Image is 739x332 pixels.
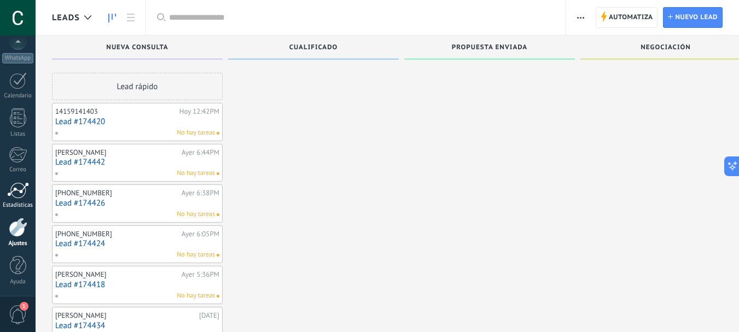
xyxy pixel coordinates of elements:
[177,128,215,138] span: No hay tareas
[55,239,219,248] a: Lead #174424
[641,44,691,51] span: Negociación
[675,8,718,27] span: Nuevo lead
[52,13,80,23] span: Leads
[234,44,393,53] div: Cualificado
[182,189,219,197] div: Ayer 6:38PM
[121,7,140,28] a: Lista
[289,44,338,51] span: Cualificado
[182,270,219,279] div: Ayer 5:36PM
[217,254,219,257] span: No hay nada asignado
[55,107,177,116] div: 14159141403
[596,7,658,28] a: Automatiza
[2,131,34,138] div: Listas
[177,250,215,260] span: No hay tareas
[410,44,569,53] div: Propuesta enviada
[217,213,219,216] span: No hay nada asignado
[55,148,179,157] div: [PERSON_NAME]
[179,107,219,116] div: Hoy 12:42PM
[199,311,219,320] div: [DATE]
[55,321,219,330] a: Lead #174434
[55,199,219,208] a: Lead #174426
[55,280,219,289] a: Lead #174418
[52,73,223,100] div: Lead rápido
[103,7,121,28] a: Leads
[182,230,219,238] div: Ayer 6:05PM
[452,44,528,51] span: Propuesta enviada
[55,311,196,320] div: [PERSON_NAME]
[217,132,219,135] span: No hay nada asignado
[55,158,219,167] a: Lead #174442
[177,168,215,178] span: No hay tareas
[55,270,179,279] div: [PERSON_NAME]
[55,117,219,126] a: Lead #174420
[55,189,179,197] div: [PHONE_NUMBER]
[2,202,34,209] div: Estadísticas
[182,148,219,157] div: Ayer 6:44PM
[573,7,589,28] button: Más
[2,240,34,247] div: Ajustes
[2,92,34,100] div: Calendario
[2,166,34,173] div: Correo
[20,302,28,311] span: 1
[55,230,179,238] div: [PHONE_NUMBER]
[2,278,34,286] div: Ayuda
[177,209,215,219] span: No hay tareas
[217,172,219,175] span: No hay nada asignado
[217,295,219,298] span: No hay nada asignado
[663,7,723,28] a: Nuevo lead
[57,44,217,53] div: Nueva consulta
[177,291,215,301] span: No hay tareas
[106,44,168,51] span: Nueva consulta
[609,8,653,27] span: Automatiza
[2,53,33,63] div: WhatsApp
